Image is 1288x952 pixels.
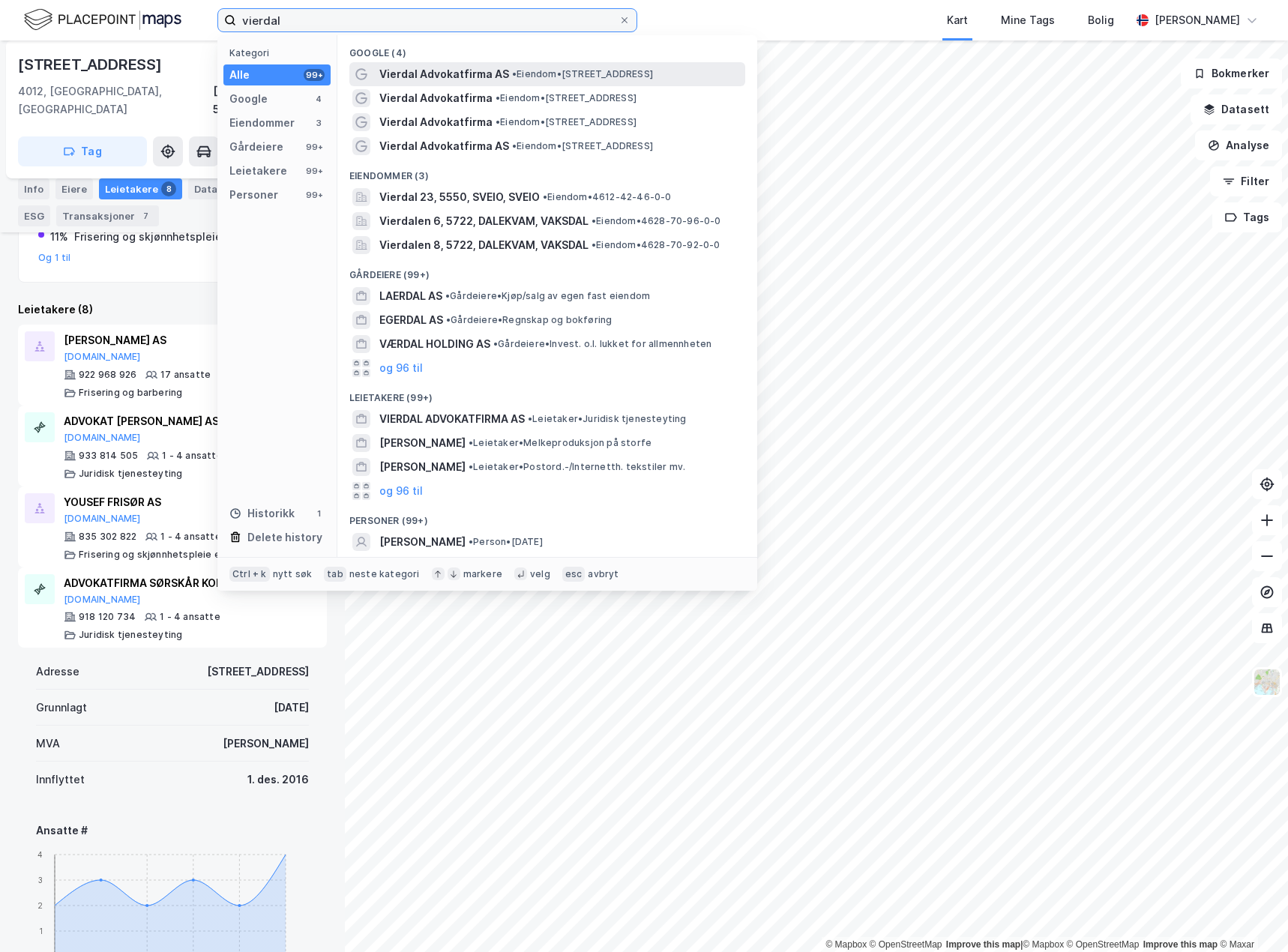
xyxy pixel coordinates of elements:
span: • [446,314,451,325]
div: | [825,937,1254,952]
div: Frisering og skjønnhetspleie el. [79,549,225,561]
div: 8 [161,181,176,196]
span: EGERDAL AS [379,311,443,329]
div: Innflyttet [36,771,85,789]
div: Leietakere (99+) [337,380,757,407]
div: Frisering og barbering [79,387,182,399]
button: [DOMAIN_NAME] [64,513,141,525]
div: Grunnlagt [36,699,87,717]
div: esc [562,567,586,582]
div: Google [229,90,268,108]
span: Vierdalen 8, 5722, DALEKVAM, VAKSDAL [379,236,589,254]
span: Leietaker • Melkeproduksjon på storfe [469,437,651,449]
span: • [445,290,450,301]
tspan: 1 [39,927,43,936]
button: [DOMAIN_NAME] [64,432,141,444]
div: Leietakere [99,178,182,199]
span: Eiendom • 4628-70-92-0-0 [592,239,720,251]
span: Vierdal 23, 5550, SVEIO, SVEIO [379,188,540,206]
span: Eiendom • [STREET_ADDRESS] [512,140,653,152]
div: MVA [36,735,60,753]
button: Filter [1210,166,1282,196]
div: Juridisk tjenesteyting [79,468,182,480]
div: 1 [313,507,325,519]
span: Eiendom • [STREET_ADDRESS] [496,92,637,104]
div: Gårdeiere (99+) [337,257,757,284]
span: • [493,338,498,349]
div: Ctrl + k [229,567,270,582]
span: • [469,461,473,472]
div: 1 - 4 ansatte [162,450,223,462]
div: 3 [313,117,325,129]
div: Adresse [36,663,79,681]
div: avbryt [588,568,619,580]
a: Improve this map [1143,939,1218,950]
span: • [592,215,596,226]
div: [PERSON_NAME] [1155,11,1240,29]
div: 918 120 734 [79,611,136,623]
div: [GEOGRAPHIC_DATA], 55/64 [213,82,327,118]
button: og 96 til [379,482,423,500]
div: Eiere [55,178,93,199]
button: og 96 til [379,359,423,377]
div: Datasett [188,178,244,199]
div: Ansatte # [36,822,309,840]
div: Delete history [247,528,322,546]
div: 4 [313,93,325,105]
span: • [512,140,517,151]
tspan: 2 [37,901,43,910]
div: 1 - 4 ansatte [160,531,221,543]
div: Eiendommer [229,114,295,132]
a: Mapbox [1023,939,1064,950]
div: Mine Tags [1001,11,1055,29]
span: • [528,413,532,424]
div: Kart [947,11,968,29]
iframe: Chat Widget [1213,880,1288,952]
button: [DOMAIN_NAME] [64,351,141,363]
div: YOUSEF FRISØR AS [64,493,287,511]
div: [STREET_ADDRESS] [207,663,309,681]
div: Gårdeiere [229,138,283,156]
div: 4012, [GEOGRAPHIC_DATA], [GEOGRAPHIC_DATA] [18,82,213,118]
span: Eiendom • 4628-70-96-0-0 [592,215,721,227]
button: Analyse [1195,130,1282,160]
span: [PERSON_NAME] [379,533,466,551]
div: 1 - 4 ansatte [160,611,220,623]
div: Transaksjoner [56,205,159,226]
img: Z [1253,668,1281,696]
span: • [469,437,473,448]
img: logo.f888ab2527a4732fd821a326f86c7f29.svg [24,7,181,33]
div: [PERSON_NAME] AS [64,331,287,349]
span: VÆRDAL HOLDING AS [379,335,490,353]
div: Bolig [1088,11,1114,29]
button: Og 1 til [38,252,71,264]
div: 933 814 505 [79,450,138,462]
div: Juridisk tjenesteyting [79,629,182,641]
div: 99+ [304,141,325,153]
div: 11% [50,228,68,246]
a: OpenStreetMap [870,939,942,950]
div: Google (4) [337,35,757,62]
span: Eiendom • [STREET_ADDRESS] [496,116,637,128]
span: Vierdal Advokatfirma AS [379,137,509,155]
span: Vierdal Advokatfirma [379,113,493,131]
span: Vierdal Advokatfirma AS [379,65,509,83]
div: Historikk [229,504,295,522]
a: Improve this map [946,939,1020,950]
span: • [496,92,500,103]
button: Bokmerker [1181,58,1282,88]
span: • [592,239,596,250]
span: • [543,191,547,202]
span: • [496,116,500,127]
div: Personer [229,186,278,204]
span: Gårdeiere • Kjøp/salg av egen fast eiendom [445,290,650,302]
span: LAERDAL AS [379,287,442,305]
a: OpenStreetMap [1067,939,1140,950]
div: 1. des. 2016 [247,771,309,789]
div: nytt søk [273,568,313,580]
span: Eiendom • [STREET_ADDRESS] [512,68,653,80]
div: velg [530,568,550,580]
div: Kontrollprogram for chat [1213,880,1288,952]
div: Eiendommer (3) [337,158,757,185]
span: Leietaker • Juridisk tjenesteyting [528,413,687,425]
